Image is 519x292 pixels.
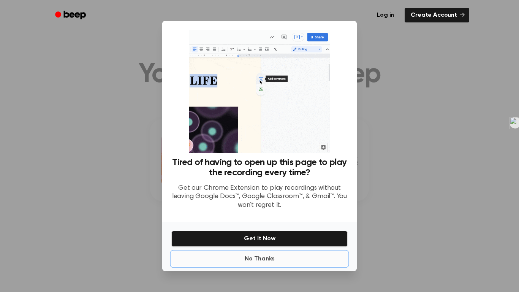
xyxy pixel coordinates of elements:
p: Get our Chrome Extension to play recordings without leaving Google Docs™, Google Classroom™, & Gm... [171,184,348,210]
h3: Tired of having to open up this page to play the recording every time? [171,157,348,178]
button: Get It Now [171,231,348,247]
a: Create Account [405,8,469,22]
a: Log in [371,8,400,22]
img: Beep extension in action [189,30,330,153]
a: Beep [50,8,93,23]
button: No Thanks [171,251,348,267]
